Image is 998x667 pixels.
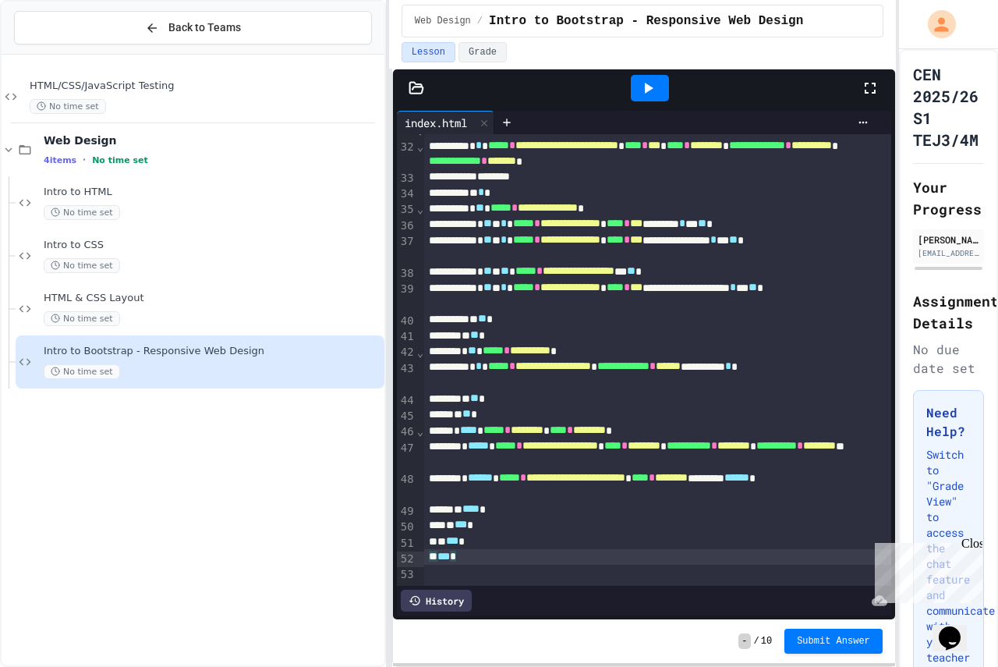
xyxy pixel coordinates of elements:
[416,140,424,153] span: Fold line
[44,133,381,147] span: Web Design
[918,232,979,247] div: [PERSON_NAME] (Student)
[14,11,372,44] button: Back to Teams
[397,218,416,234] div: 36
[44,186,381,199] span: Intro to HTML
[784,629,883,654] button: Submit Answer
[415,15,471,27] span: Web Design
[397,115,475,131] div: index.html
[44,292,381,305] span: HTML & CSS Layout
[926,403,971,441] h3: Need Help?
[911,6,960,42] div: My Account
[397,409,416,424] div: 45
[913,290,984,334] h2: Assignment Details
[397,393,416,409] div: 44
[416,203,424,215] span: Fold line
[397,140,416,172] div: 32
[933,605,982,651] iframe: chat widget
[397,171,416,186] div: 33
[168,20,241,36] span: Back to Teams
[397,424,416,440] div: 46
[913,63,984,151] h1: CEN 2025/26 S1 TEJ3/4M
[397,536,416,552] div: 51
[397,472,416,504] div: 48
[83,154,86,166] span: •
[44,258,120,273] span: No time set
[44,205,120,220] span: No time set
[397,282,416,314] div: 39
[913,176,984,220] h2: Your Progress
[44,311,120,326] span: No time set
[754,635,759,647] span: /
[397,186,416,202] div: 34
[397,441,416,473] div: 47
[30,99,106,114] span: No time set
[397,504,416,520] div: 49
[401,590,472,612] div: History
[397,314,416,329] div: 40
[402,42,455,62] button: Lesson
[416,425,424,438] span: Fold line
[869,537,982,603] iframe: chat widget
[458,42,507,62] button: Grade
[44,239,381,252] span: Intro to CSS
[416,346,424,359] span: Fold line
[913,340,984,378] div: No due date set
[397,567,416,583] div: 53
[397,552,416,567] div: 52
[30,80,381,93] span: HTML/CSS/JavaScript Testing
[397,234,416,266] div: 37
[6,6,108,99] div: Chat with us now!Close
[797,635,870,647] span: Submit Answer
[918,247,979,259] div: [EMAIL_ADDRESS][DOMAIN_NAME]
[397,266,416,282] div: 38
[738,633,750,649] span: -
[397,329,416,345] div: 41
[397,520,416,535] div: 50
[761,635,772,647] span: 10
[397,361,416,393] div: 43
[44,155,76,165] span: 4 items
[44,345,381,358] span: Intro to Bootstrap - Responsive Web Design
[397,345,416,360] div: 42
[397,111,494,134] div: index.html
[477,15,483,27] span: /
[44,364,120,379] span: No time set
[489,12,803,30] span: Intro to Bootstrap - Responsive Web Design
[397,202,416,218] div: 35
[92,155,148,165] span: No time set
